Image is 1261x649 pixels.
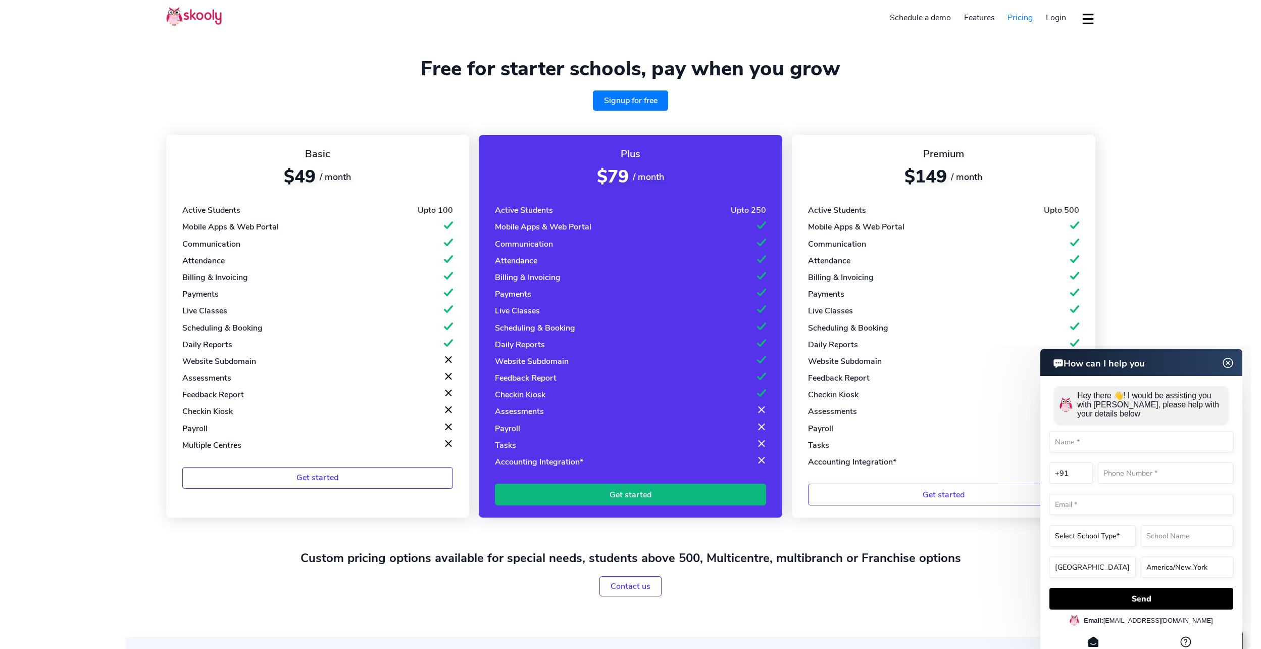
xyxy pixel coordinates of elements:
[904,165,947,189] span: $149
[182,389,244,400] div: Feedback Report
[808,221,904,233] div: Mobile Apps & Web Portal
[808,147,1079,161] div: Premium
[808,389,859,400] div: Checkin Kiosk
[957,10,1001,26] a: Features
[182,221,279,233] div: Mobile Apps & Web Portal
[166,57,1095,81] h1: Free for starter schools, pay when you grow
[182,205,240,216] div: Active Students
[418,205,453,216] div: Upto 100
[808,456,896,468] div: Accounting Integration*
[1081,7,1095,30] button: dropdown menu
[495,373,557,384] div: Feedback Report
[1001,10,1039,26] a: Pricing
[182,147,453,161] div: Basic
[182,406,233,417] div: Checkin Kiosk
[597,165,629,189] span: $79
[495,239,553,250] div: Communication
[495,440,516,451] div: Tasks
[182,289,219,300] div: Payments
[495,423,520,434] div: Payroll
[495,406,544,417] div: Assessments
[495,289,531,300] div: Payments
[182,305,227,316] div: Live Classes
[182,423,208,434] div: Payroll
[495,339,545,350] div: Daily Reports
[1046,12,1066,23] span: Login
[808,272,874,283] div: Billing & Invoicing
[495,205,553,216] div: Active Students
[182,239,240,250] div: Communication
[182,322,263,334] div: Scheduling & Booking
[284,165,316,189] span: $49
[495,389,545,400] div: Checkin Kiosk
[808,289,844,300] div: Payments
[1007,12,1033,23] span: Pricing
[808,373,870,384] div: Feedback Report
[495,456,583,468] div: Accounting Integration*
[1039,10,1073,26] a: Login
[495,322,575,334] div: Scheduling & Booking
[808,406,857,417] div: Assessments
[808,484,1079,505] a: Get started
[883,10,957,26] a: Schedule a demo
[731,205,766,216] div: Upto 250
[808,339,858,350] div: Daily Reports
[808,322,888,334] div: Scheduling & Booking
[182,255,225,266] div: Attendance
[495,356,569,367] div: Website Subdomain
[951,171,982,183] span: / month
[182,339,232,350] div: Daily Reports
[593,90,669,111] a: Signup for free
[495,147,766,161] div: Plus
[808,423,833,434] div: Payroll
[182,356,256,367] div: Website Subdomain
[495,272,561,283] div: Billing & Invoicing
[808,239,866,250] div: Communication
[495,305,540,316] div: Live Classes
[808,356,882,367] div: Website Subdomain
[166,7,222,26] img: Skooly
[495,484,766,505] a: Get started
[1044,205,1079,216] div: Upto 500
[495,255,537,266] div: Attendance
[182,440,241,451] div: Multiple Centres
[166,550,1095,566] h2: Custom pricing options available for special needs, students above 500, Multicentre, multibranch ...
[808,205,866,216] div: Active Students
[495,221,591,233] div: Mobile Apps & Web Portal
[182,373,231,384] div: Assessments
[599,576,662,596] a: Contact us
[182,467,453,489] a: Get started
[633,171,664,183] span: / month
[320,171,351,183] span: / month
[808,255,850,266] div: Attendance
[808,305,853,316] div: Live Classes
[808,440,829,451] div: Tasks
[182,272,248,283] div: Billing & Invoicing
